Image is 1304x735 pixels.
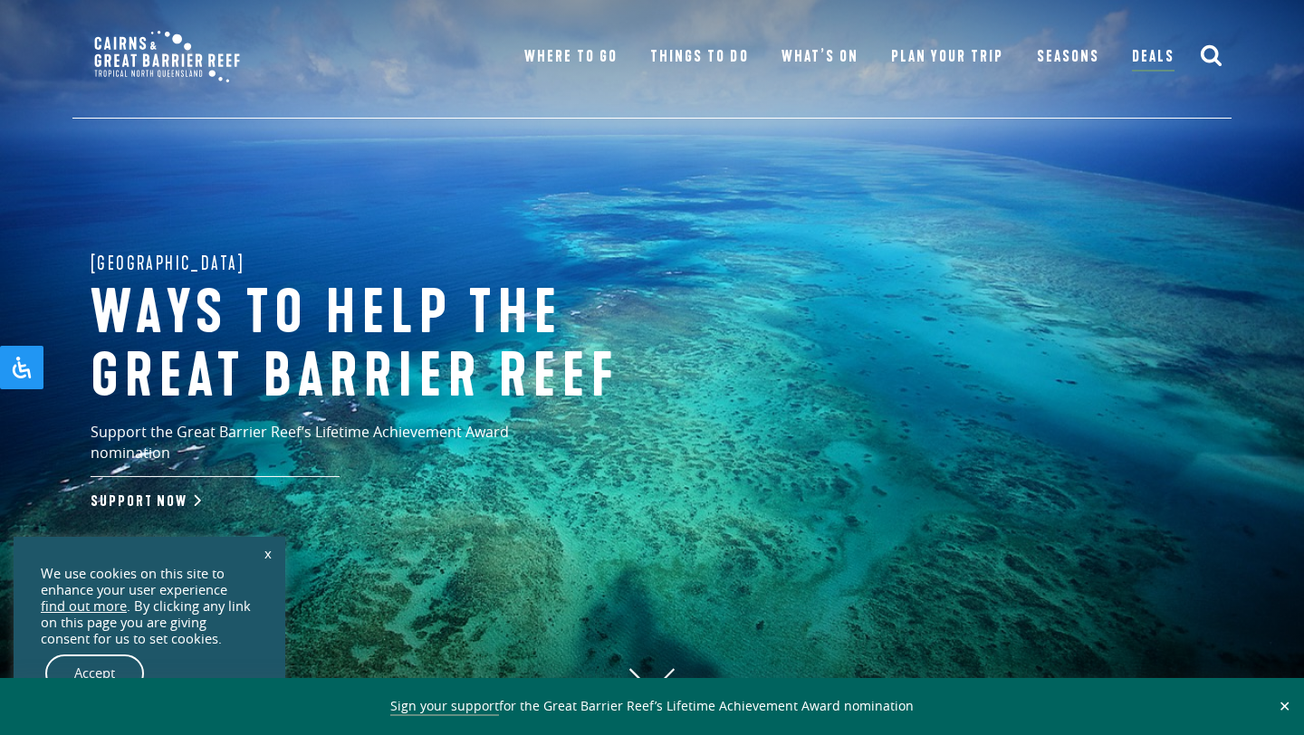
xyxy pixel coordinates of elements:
a: Plan Your Trip [891,44,1004,70]
p: Support the Great Barrier Reef’s Lifetime Achievement Award nomination [91,422,589,477]
a: Where To Go [524,44,618,70]
svg: Open Accessibility Panel [11,357,33,378]
a: x [255,533,281,573]
a: Support Now [91,492,197,511]
a: Deals [1132,44,1175,72]
h1: Ways to help the great barrier reef [91,282,688,408]
button: Close [1274,698,1295,714]
div: We use cookies on this site to enhance your user experience . By clicking any link on this page y... [41,566,258,647]
a: Things To Do [650,44,748,70]
span: [GEOGRAPHIC_DATA] [91,249,245,278]
a: Accept [45,654,144,692]
a: Seasons [1037,44,1099,70]
img: CGBR-TNQ_dual-logo.svg [81,18,253,95]
a: find out more [41,598,127,615]
span: for the Great Barrier Reef’s Lifetime Achievement Award nomination [390,697,914,716]
a: Sign your support [390,697,499,716]
a: What’s On [781,44,858,70]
